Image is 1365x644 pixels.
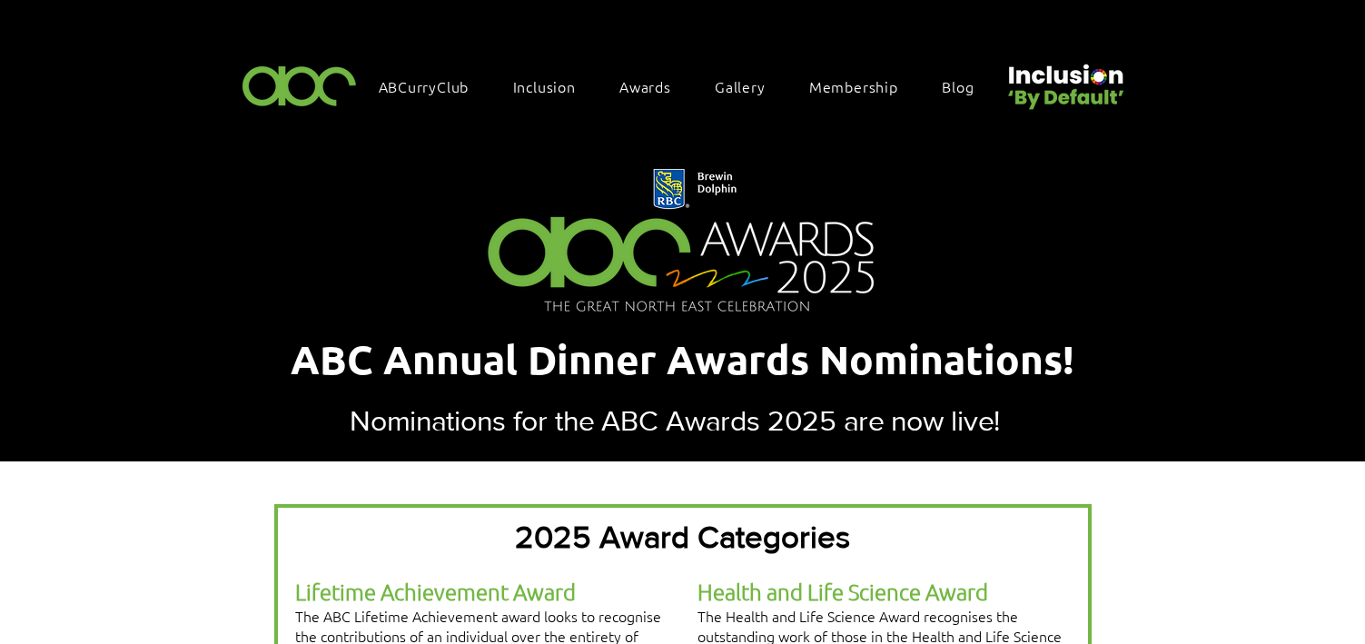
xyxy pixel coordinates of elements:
span: Membership [809,76,898,96]
img: Untitled design (22).png [1002,49,1127,112]
span: Inclusion [513,76,576,96]
span: Gallery [715,76,766,96]
img: ABC-Logo-Blank-Background-01-01-2.png [237,58,362,112]
span: Awards [619,76,671,96]
img: Northern Insights Double Pager Apr 2025.png [464,144,901,341]
span: Lifetime Achievement Award [295,578,576,605]
span: Nominations for the ABC Awards 2025 are now live! [350,404,1000,436]
a: Blog [933,67,1001,105]
nav: Site [370,67,1002,105]
span: ABC Annual Dinner Awards Nominations! [291,334,1074,384]
span: ABCurryClub [379,76,470,96]
a: Gallery [706,67,793,105]
a: Membership [800,67,925,105]
span: Blog [942,76,974,96]
div: Awards [610,67,698,105]
span: 2025 Award Categories [515,520,850,554]
span: Health and Life Science Award [697,578,988,605]
div: Inclusion [504,67,603,105]
a: ABCurryClub [370,67,497,105]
